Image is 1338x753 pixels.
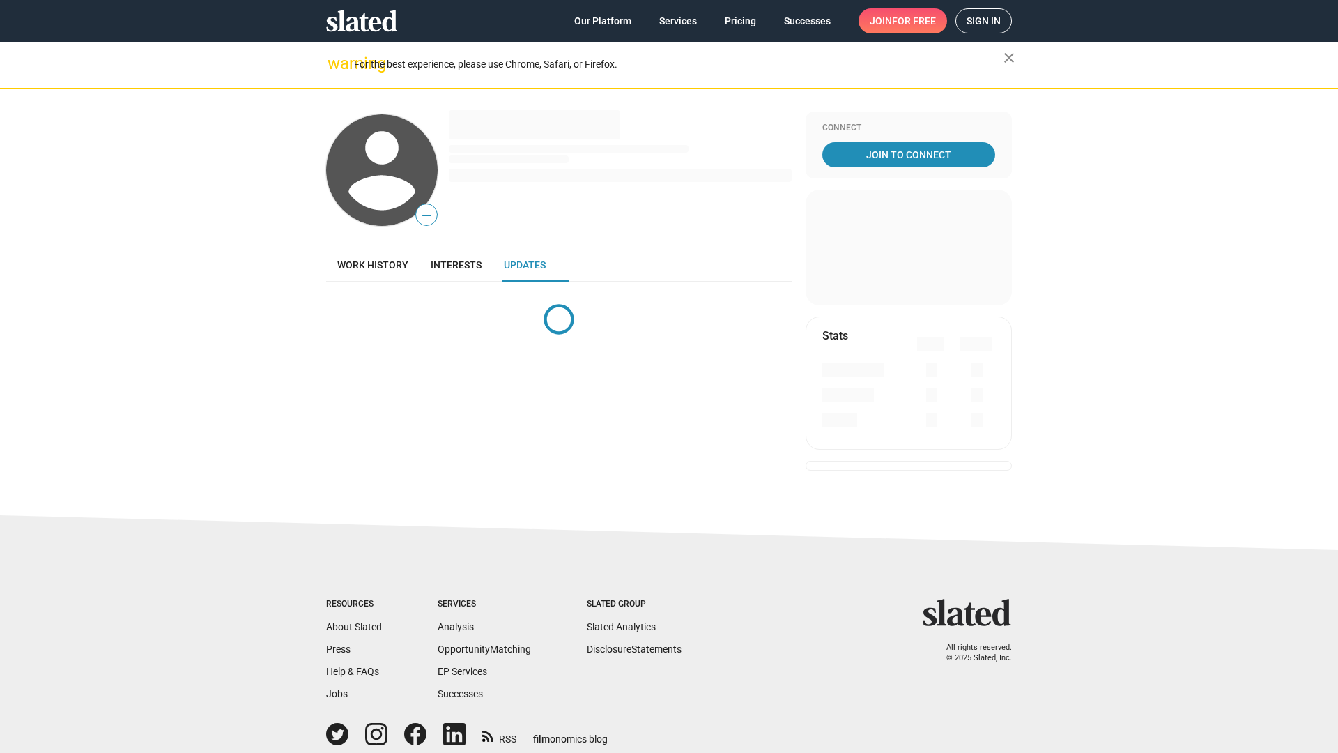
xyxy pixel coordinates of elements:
mat-icon: close [1001,50,1017,66]
span: film [533,733,550,745]
a: Press [326,644,351,655]
a: Interests [420,248,493,282]
a: Work history [326,248,420,282]
span: Pricing [725,8,756,33]
div: Slated Group [587,599,682,610]
a: Services [648,8,708,33]
a: filmonomics blog [533,722,608,746]
a: OpportunityMatching [438,644,531,655]
span: — [416,206,437,225]
span: Our Platform [574,8,631,33]
a: Sign in [955,8,1012,33]
p: All rights reserved. © 2025 Slated, Inc. [932,643,1012,663]
span: Interests [431,259,482,271]
a: Successes [773,8,842,33]
span: Updates [504,259,546,271]
a: Updates [493,248,557,282]
mat-card-title: Stats [822,328,848,343]
span: Sign in [967,9,1001,33]
span: Successes [784,8,831,33]
a: Pricing [714,8,767,33]
mat-icon: warning [328,55,344,72]
a: EP Services [438,666,487,677]
span: Services [659,8,697,33]
a: RSS [482,724,516,746]
a: Help & FAQs [326,666,379,677]
span: for free [892,8,936,33]
a: About Slated [326,621,382,632]
span: Join [870,8,936,33]
a: Slated Analytics [587,621,656,632]
div: Services [438,599,531,610]
div: Connect [822,123,995,134]
div: For the best experience, please use Chrome, Safari, or Firefox. [354,55,1003,74]
a: Successes [438,688,483,699]
a: DisclosureStatements [587,644,682,655]
div: Resources [326,599,382,610]
a: Jobs [326,688,348,699]
a: Analysis [438,621,474,632]
span: Work history [337,259,408,271]
a: Joinfor free [859,8,947,33]
span: Join To Connect [825,142,992,167]
a: Our Platform [563,8,643,33]
a: Join To Connect [822,142,995,167]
